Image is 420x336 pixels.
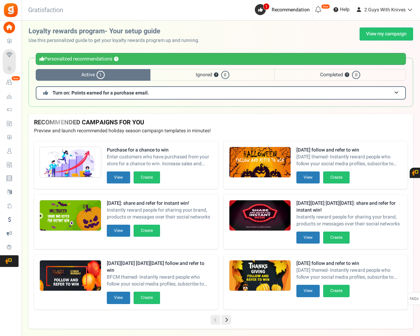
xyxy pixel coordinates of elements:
img: Recommended Campaigns [229,147,291,178]
a: New [3,77,19,88]
button: Create [323,285,350,297]
img: Recommended Campaigns [229,200,291,231]
span: FAQs [409,292,419,305]
button: Create [134,225,160,237]
h2: Loyalty rewards program- Your setup guide [29,27,205,35]
em: New [321,4,330,9]
span: 1 [263,3,270,10]
span: Recommendation [272,6,310,13]
span: Help [338,6,350,13]
button: Create [134,171,160,183]
span: 0 [352,71,360,79]
div: Personalized recommendations [36,53,406,65]
span: 1 [97,71,105,79]
span: 0 [221,71,229,79]
img: Gratisfaction [3,2,19,18]
strong: [DATE][DATE] [DATE][DATE] follow and refer to win [107,260,213,274]
p: Preview and launch recommended holiday season campaign templates in minutes! [34,127,408,134]
button: View [296,232,320,244]
p: Use this personalized guide to get your loyalty rewards program up and running. [29,37,205,44]
span: 2 Guys With Knives [364,6,406,13]
img: Recommended Campaigns [40,200,101,231]
h4: RECOMMENDED CAMPAIGNS FOR YOU [34,119,408,126]
img: Recommended Campaigns [40,147,101,178]
strong: [DATE][DATE] [DATE][DATE]: share and refer for instant win! [296,200,402,214]
span: Instantly reward people for sharing your brand, products or messages over their social networks [107,207,213,221]
em: New [11,76,20,81]
a: View my campaign [360,27,413,41]
strong: [DATE]: share and refer for instant win! [107,200,213,207]
span: Instantly reward people for sharing your brand, products or messages over their social networks [296,214,402,227]
a: Help [331,4,352,15]
img: Recommended Campaigns [40,260,101,291]
span: Turn on: Points earned for a purchase email. [53,89,149,97]
button: Create [323,171,350,183]
a: 1 Recommendation [255,4,313,15]
button: ? [345,73,349,77]
button: Create [323,232,350,244]
button: View [296,285,320,297]
span: [DATE] themed- Instantly reward people who follow your social media profiles, subscribe to your n... [296,267,402,281]
strong: [DATE] follow and refer to win [296,260,402,267]
button: Create [134,292,160,304]
span: Completed [274,69,406,81]
span: BFCM themed- Instantly reward people who follow your social media profiles, subscribe to your new... [107,274,213,288]
span: Active [36,69,150,81]
button: ? [114,57,118,61]
span: Ignored [150,69,275,81]
strong: Purchase for a chance to win [107,147,213,154]
button: ? [214,73,218,77]
button: View [296,171,320,183]
strong: [DATE] follow and refer to win [296,147,402,154]
span: Enter customers who have purchased from your store for a chance to win. Increase sales and AOV. [107,154,213,167]
button: View [107,171,130,183]
button: View [107,225,130,237]
img: Recommended Campaigns [229,260,291,291]
button: View [107,292,130,304]
span: [DATE] themed- Instantly reward people who follow your social media profiles, subscribe to your n... [296,154,402,167]
h3: Gratisfaction [21,3,71,17]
